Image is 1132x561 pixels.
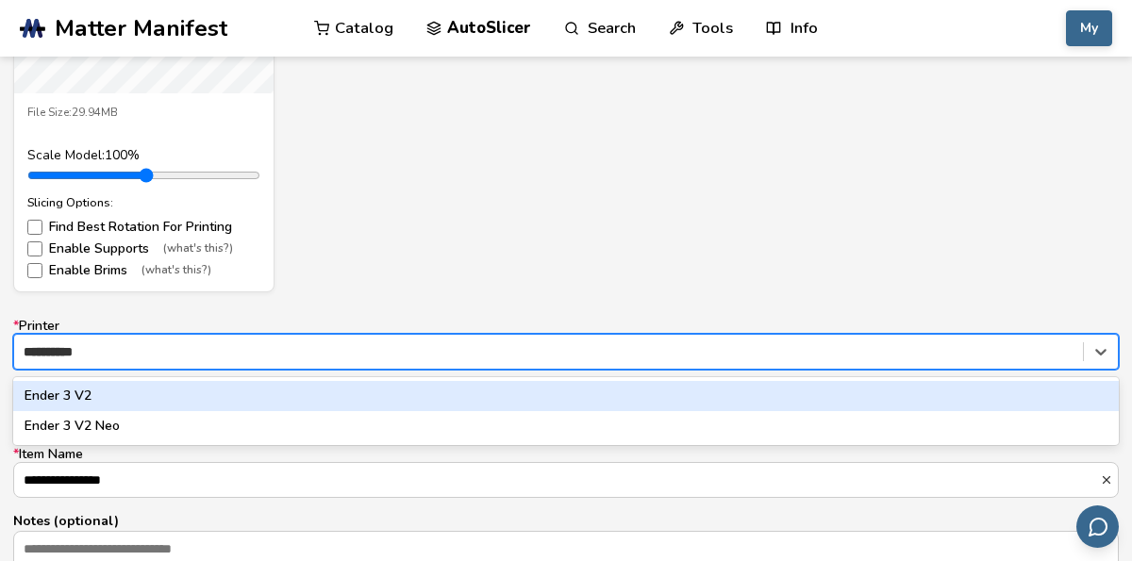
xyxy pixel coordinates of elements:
input: Find Best Rotation For Printing [27,220,42,235]
span: (what's this?) [163,242,233,256]
div: File Size: 29.94MB [27,107,260,120]
input: *PrinterEnder 3 V2Ender 3 V2 Neo [24,344,92,359]
label: Item Name [13,447,1119,498]
label: Enable Supports [27,241,260,256]
input: *Item Name [14,463,1100,497]
label: Printer [13,319,1119,370]
label: Enable Brims [27,263,260,278]
span: (what's this?) [141,264,211,277]
p: Notes (optional) [13,511,1119,531]
button: My [1066,10,1112,46]
label: Find Best Rotation For Printing [27,220,260,235]
button: *Item Name [1100,473,1118,487]
div: Slicing Options: [27,196,260,209]
div: Scale Model: 100 % [27,148,260,163]
input: Enable Brims(what's this?) [27,263,42,278]
span: Matter Manifest [55,15,227,41]
div: Ender 3 V2 Neo [13,411,1119,441]
div: Ender 3 V2 [13,381,1119,411]
button: Send feedback via email [1076,505,1119,548]
input: Enable Supports(what's this?) [27,241,42,256]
